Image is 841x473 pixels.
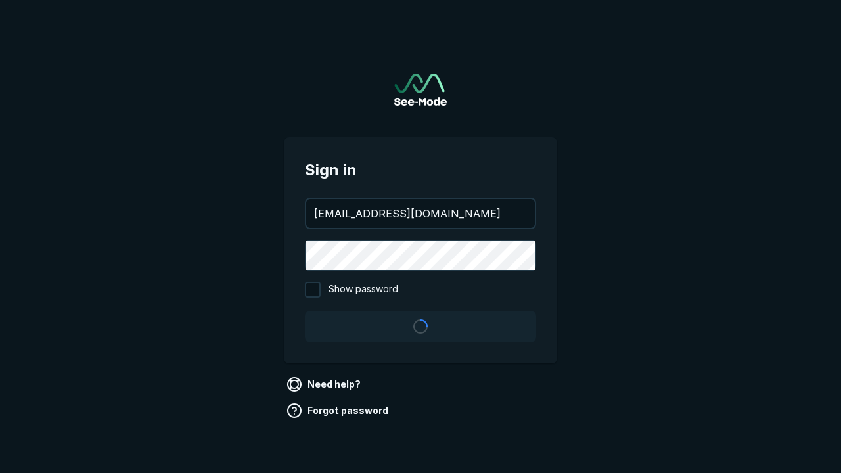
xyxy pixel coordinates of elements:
span: Show password [329,282,398,298]
a: Forgot password [284,400,394,421]
img: See-Mode Logo [394,74,447,106]
a: Go to sign in [394,74,447,106]
span: Sign in [305,158,536,182]
a: Need help? [284,374,366,395]
input: your@email.com [306,199,535,228]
